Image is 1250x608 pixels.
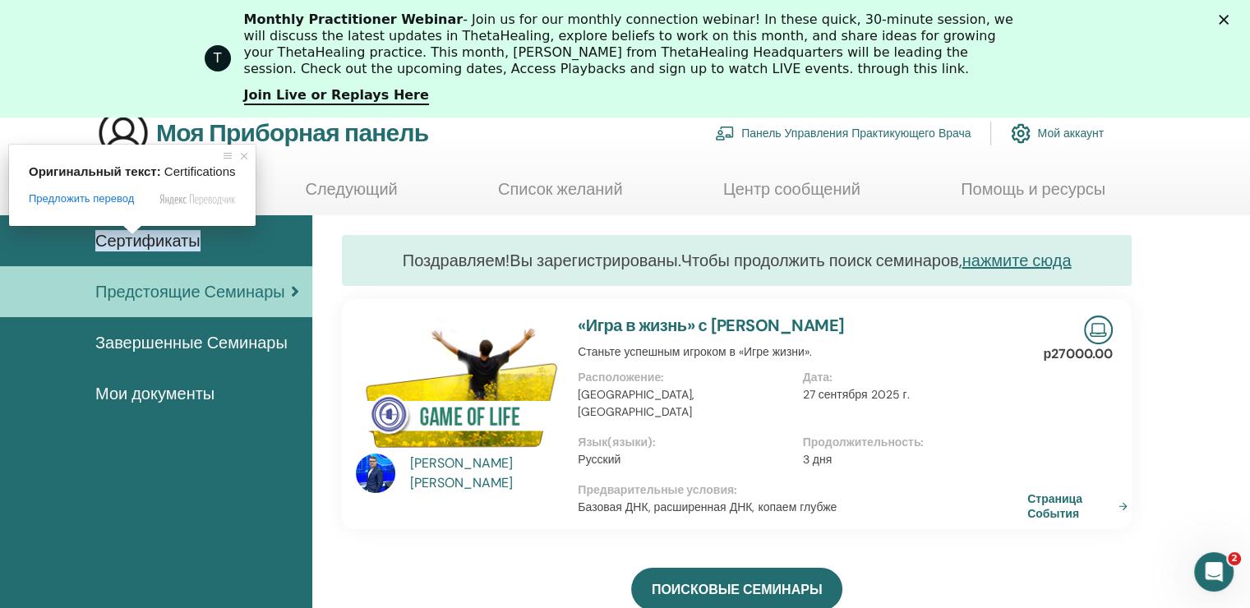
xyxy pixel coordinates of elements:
ya-tr-span: Мой аккаунт [1037,126,1104,140]
ya-tr-span: Поздравляем! [403,250,510,271]
ya-tr-span: [GEOGRAPHIC_DATA], [GEOGRAPHIC_DATA] [578,387,694,419]
ya-tr-span: Панель Управления Практикующего Врача [741,126,971,140]
img: cog.svg [1011,119,1031,147]
ya-tr-span: Страница События [1027,491,1112,521]
div: Закрыть [1219,15,1235,25]
a: Страница События [1027,491,1134,521]
span: Оригинальный текст: [29,164,161,178]
img: Игра в жизнь [356,316,558,458]
a: Центр сообщений [723,179,860,211]
ya-tr-span: Предстоящие Семинары [95,281,285,302]
a: «Игра в жизнь» с [PERSON_NAME] [578,315,844,336]
iframe: Прямой чат по внутренней связи [1194,552,1234,592]
span: Предложить перевод [29,191,134,206]
ya-tr-span: Сертификаты [95,230,201,251]
ya-tr-span: Центр сообщений [723,178,860,200]
ya-tr-span: Предварительные условия [578,482,734,497]
a: Панель Управления Практикующего Врача [715,115,971,151]
ya-tr-span: Станьте успешным игроком в «Игре жизни». [578,344,812,359]
a: Мой аккаунт [1011,115,1104,151]
a: нажмите сюда [962,250,1072,271]
ya-tr-span: Список желаний [498,178,623,200]
a: Список желаний [498,179,623,211]
ya-tr-span: Мои документы [95,383,214,404]
ya-tr-span: Завершенные Семинары [95,332,288,353]
span: 2 [1228,552,1241,565]
a: Помощь и ресурсы [961,179,1105,211]
ya-tr-span: : [829,370,833,385]
img: default.jpg [356,454,395,493]
a: Следующий [305,179,397,211]
ya-tr-span: : [653,435,656,449]
b: Monthly Practitioner Webinar [244,12,464,27]
ya-tr-span: [PERSON_NAME] [410,454,513,472]
ya-tr-span: р27000.00 [1043,345,1113,362]
ya-tr-span: Базовая ДНК, расширенная ДНК, копаем глубже [578,500,837,514]
ya-tr-span: [PERSON_NAME] [410,474,513,491]
div: Profile image for ThetaHealing [205,45,231,71]
ya-tr-span: Моя Приборная панель [156,117,428,149]
ya-tr-span: : [661,370,664,385]
ya-tr-span: Чтобы продолжить поиск семинаров, [681,250,962,271]
ya-tr-span: : [734,482,737,497]
ya-tr-span: 27 сентября 2025 г. [803,387,910,402]
ya-tr-span: Помощь и ресурсы [961,178,1105,200]
span: Certifications [164,164,236,178]
ya-tr-span: ПОИСКОВЫЕ СЕМИНАРЫ [652,581,823,598]
div: - Join us for our monthly connection webinar! In these quick, 30-minute session, we will discuss ... [244,12,1020,77]
ya-tr-span: Дата [803,370,829,385]
a: [PERSON_NAME] [PERSON_NAME] [410,454,562,493]
ya-tr-span: 3 дня [803,452,832,467]
img: generic-user-icon.jpg [97,107,150,159]
ya-tr-span: Продолжительность [803,435,921,449]
a: Join Live or Replays Here [244,87,429,105]
img: Прямой Онлайн-семинар [1084,316,1113,344]
ya-tr-span: Следующий [305,178,397,200]
ya-tr-span: : [920,435,924,449]
ya-tr-span: Расположение [578,370,661,385]
img: chalkboard-teacher.svg [715,126,735,140]
ya-tr-span: Вы зарегистрированы. [510,250,680,271]
ya-tr-span: Русский [578,452,620,467]
ya-tr-span: Язык(языки) [578,435,653,449]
